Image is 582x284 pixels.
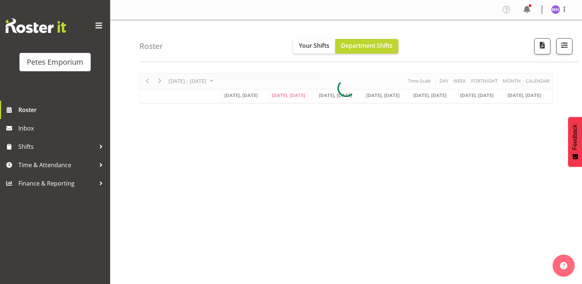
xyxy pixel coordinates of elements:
button: Your Shifts [293,39,335,54]
span: Your Shifts [299,42,329,50]
span: Finance & Reporting [18,178,95,189]
span: Department Shifts [341,42,393,50]
img: Rosterit website logo [6,18,66,33]
h4: Roster [140,42,163,50]
span: Inbox [18,123,106,134]
span: Roster [18,104,106,115]
img: mackenzie-halford4471.jpg [551,5,560,14]
button: Feedback - Show survey [568,117,582,167]
button: Filter Shifts [556,38,572,54]
span: Feedback [572,124,578,150]
div: Petes Emporium [27,57,83,68]
button: Download a PDF of the roster according to the set date range. [534,38,550,54]
span: Time & Attendance [18,159,95,170]
img: help-xxl-2.png [560,262,567,269]
button: Department Shifts [335,39,398,54]
span: Shifts [18,141,95,152]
